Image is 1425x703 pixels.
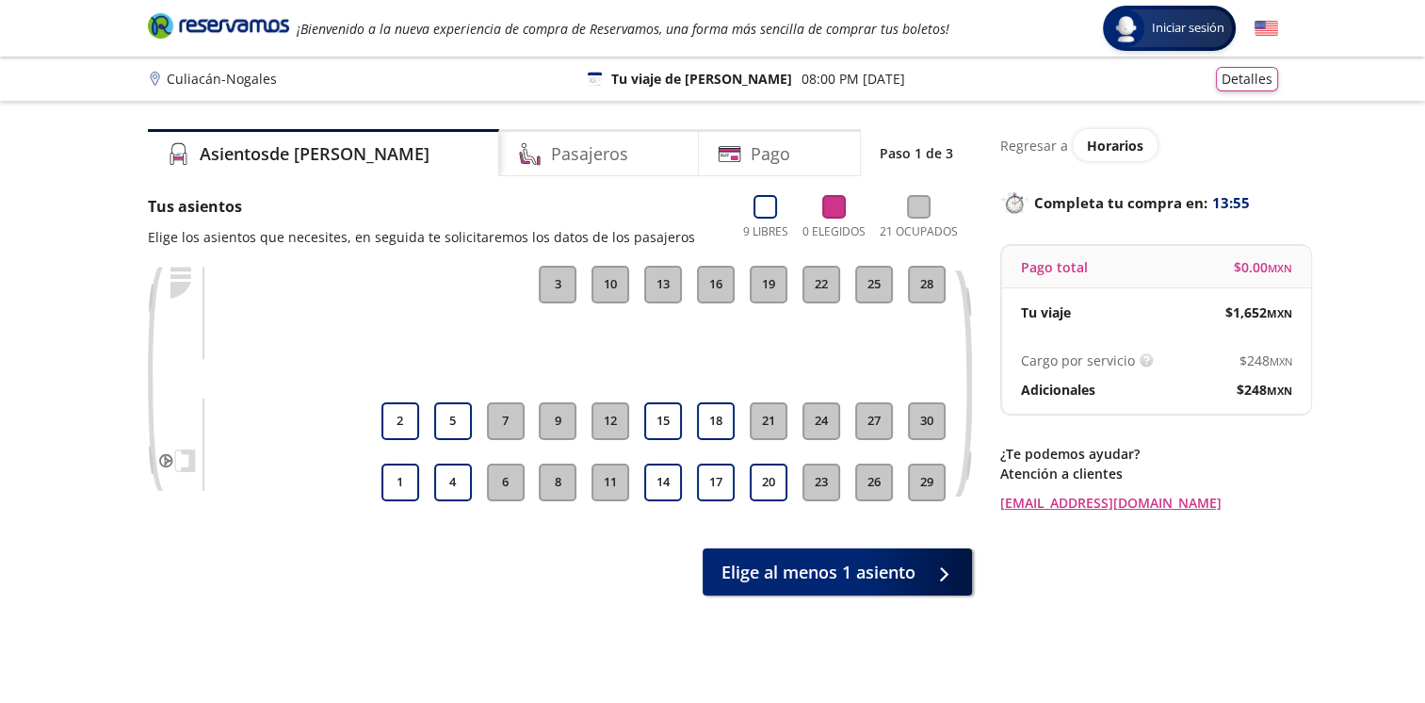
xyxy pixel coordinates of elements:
small: MXN [1268,261,1292,275]
button: 27 [855,402,893,440]
p: 08:00 PM [DATE] [802,69,905,89]
p: 0 Elegidos [802,223,866,240]
span: $ 248 [1237,380,1292,400]
button: 18 [697,402,735,440]
button: 11 [591,464,629,501]
button: 5 [434,402,472,440]
a: [EMAIL_ADDRESS][DOMAIN_NAME] [1000,493,1311,513]
button: Elige al menos 1 asiento [703,548,972,596]
button: 13 [644,266,682,303]
p: Tu viaje de [PERSON_NAME] [611,69,792,89]
h4: Pago [751,141,790,167]
span: $ 0.00 [1234,257,1292,277]
button: 3 [539,266,576,303]
p: Regresar a [1000,136,1068,155]
button: 21 [750,402,787,440]
button: 19 [750,266,787,303]
button: 9 [539,402,576,440]
span: Iniciar sesión [1144,19,1232,38]
small: MXN [1267,306,1292,320]
button: 22 [802,266,840,303]
span: Elige al menos 1 asiento [721,560,915,585]
button: 29 [908,464,946,501]
button: 23 [802,464,840,501]
button: 25 [855,266,893,303]
button: Detalles [1216,67,1278,91]
button: 24 [802,402,840,440]
p: Culiacán - Nogales [167,69,277,89]
small: MXN [1267,384,1292,398]
button: 15 [644,402,682,440]
p: Tu viaje [1021,302,1071,322]
p: Elige los asientos que necesites, en seguida te solicitaremos los datos de los pasajeros [148,227,695,247]
p: Pago total [1021,257,1088,277]
button: 30 [908,402,946,440]
button: 12 [591,402,629,440]
button: English [1255,17,1278,41]
h4: Asientos de [PERSON_NAME] [200,141,429,167]
button: 14 [644,464,682,501]
button: 7 [487,402,525,440]
small: MXN [1270,354,1292,368]
button: 10 [591,266,629,303]
p: 9 Libres [743,223,788,240]
p: Tus asientos [148,195,695,218]
p: Completa tu compra en : [1000,189,1311,216]
button: 8 [539,464,576,501]
em: ¡Bienvenido a la nueva experiencia de compra de Reservamos, una forma más sencilla de comprar tus... [297,20,949,38]
p: ¿Te podemos ayudar? [1000,444,1311,464]
button: 26 [855,464,893,501]
a: Brand Logo [148,11,289,45]
span: $ 1,652 [1225,302,1292,322]
p: Atención a clientes [1000,464,1311,483]
button: 17 [697,464,735,501]
p: 21 Ocupados [880,223,958,240]
button: 2 [381,402,419,440]
button: 4 [434,464,472,501]
button: 1 [381,464,419,501]
span: $ 248 [1239,351,1292,370]
button: 16 [697,266,735,303]
div: Regresar a ver horarios [1000,129,1311,161]
p: Cargo por servicio [1021,351,1135,370]
button: 28 [908,266,946,303]
span: 13:55 [1212,192,1250,214]
span: Horarios [1087,137,1143,155]
button: 6 [487,464,525,501]
button: 20 [750,464,787,501]
p: Paso 1 de 3 [880,143,953,163]
p: Adicionales [1021,380,1095,400]
i: Brand Logo [148,11,289,40]
h4: Pasajeros [551,141,628,167]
